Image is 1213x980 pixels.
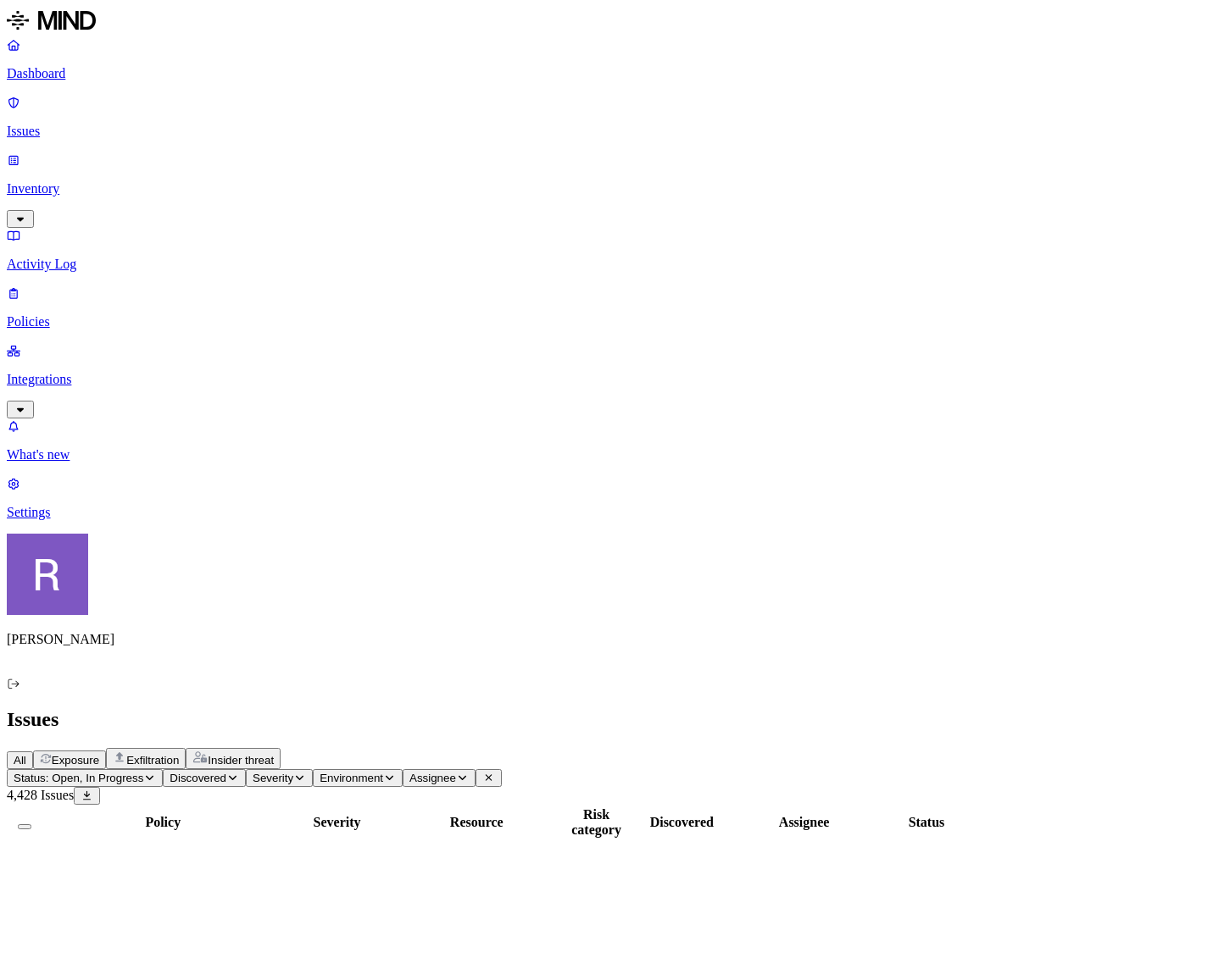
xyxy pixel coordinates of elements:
span: 4,428 Issues [7,788,74,802]
a: Settings [7,476,1206,520]
h2: Issues [7,708,1206,731]
a: Dashboard [7,37,1206,81]
a: MIND [7,7,1206,37]
p: Issues [7,124,1206,139]
div: Assignee [736,815,872,830]
div: Status [876,815,977,830]
div: Discovered [631,815,732,830]
p: Settings [7,505,1206,520]
div: Policy [43,815,283,830]
p: Dashboard [7,66,1206,81]
div: Resource [392,815,562,830]
img: Rich Thompson [7,534,88,615]
a: What's new [7,418,1206,462]
span: Discovered [170,772,226,784]
span: Environment [320,772,383,784]
a: Activity Log [7,228,1206,272]
span: Status: Open, In Progress [14,772,143,784]
button: Select all [18,824,31,829]
p: Policies [7,314,1206,329]
span: Assignee [409,772,456,784]
span: All [14,754,26,767]
a: Issues [7,95,1206,139]
span: Severity [253,772,293,784]
a: Integrations [7,343,1206,416]
span: Exfiltration [126,754,179,767]
span: Insider threat [208,754,274,767]
p: What's new [7,447,1206,462]
img: MIND [7,7,96,34]
p: Inventory [7,181,1206,197]
span: Exposure [52,754,99,767]
div: Severity [287,815,388,830]
div: Risk category [565,807,627,838]
a: Policies [7,285,1206,329]
a: Inventory [7,152,1206,225]
p: Activity Log [7,257,1206,272]
p: Integrations [7,372,1206,387]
